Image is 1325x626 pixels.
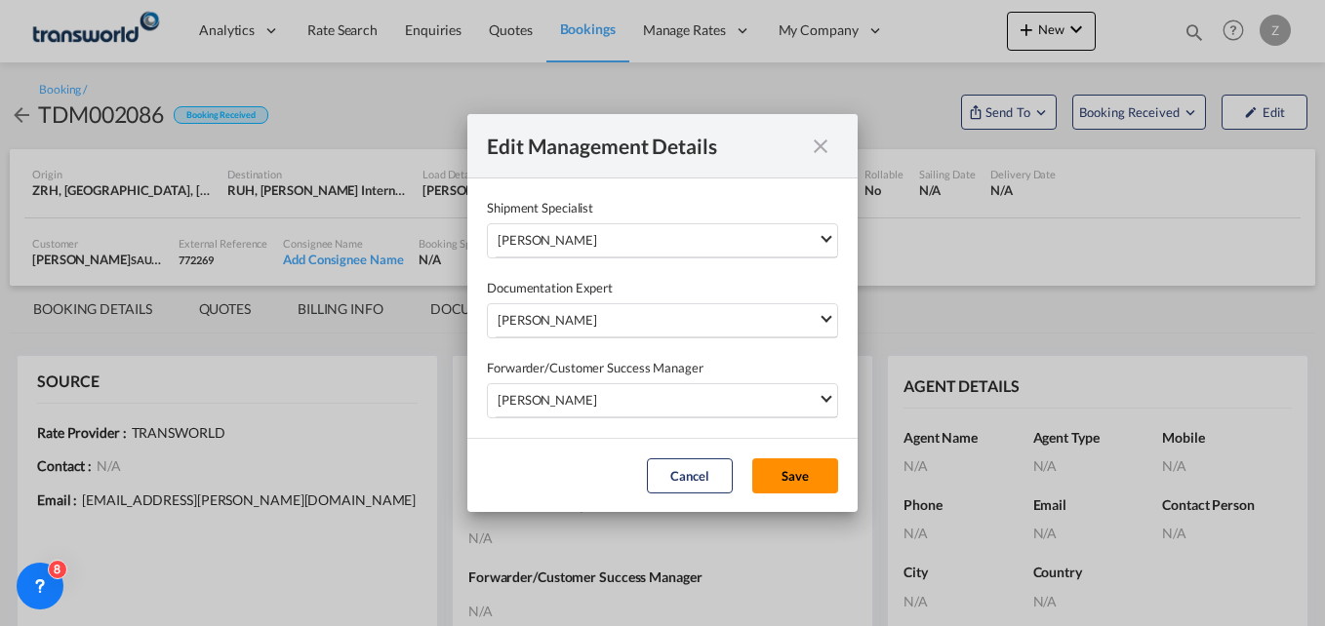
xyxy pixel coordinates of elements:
md-select: Select Documentation Expert: Mohammed Shahil mohammed.shahil@transworld.com [487,303,838,338]
label: Shipment Specialist [487,198,838,217]
div: [PERSON_NAME] [498,230,818,250]
button: Cancel [647,458,733,493]
md-select: Select Forwarder/Customer Success Manager: Ali Ibrahimmohd.ibrahim@transworld.com [487,383,838,418]
button: Save [752,458,838,493]
label: Forwarder/Customer Success Manager [487,358,838,377]
div: [PERSON_NAME] [498,310,818,330]
md-select: Select Shipment Specialist: Mohammed Shahil mohammed.shahil@transworld.com [487,223,838,258]
div: Edit Management Details [487,134,803,158]
label: Documentation Expert [487,278,838,297]
md-dialog: Shipment SpecialistSelect Shipment ... [467,114,858,512]
md-icon: icon-close [809,135,832,158]
div: [PERSON_NAME] [498,390,818,410]
body: Editor, editor20 [20,20,367,40]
